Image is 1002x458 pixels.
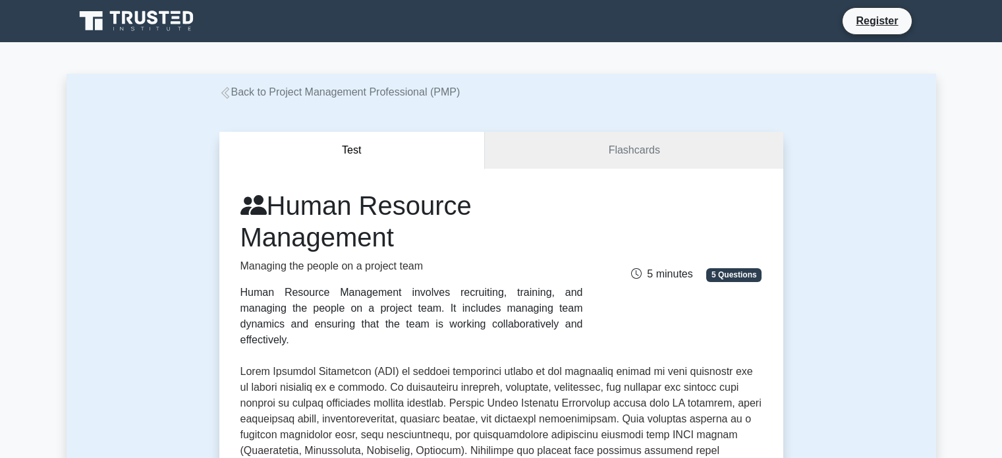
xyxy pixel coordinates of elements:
span: 5 Questions [706,268,762,281]
a: Register [848,13,906,29]
a: Back to Project Management Professional (PMP) [219,86,460,98]
span: 5 minutes [631,268,692,279]
h1: Human Resource Management [240,190,583,253]
a: Flashcards [485,132,783,169]
button: Test [219,132,486,169]
p: Managing the people on a project team [240,258,583,274]
div: Human Resource Management involves recruiting, training, and managing the people on a project tea... [240,285,583,348]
